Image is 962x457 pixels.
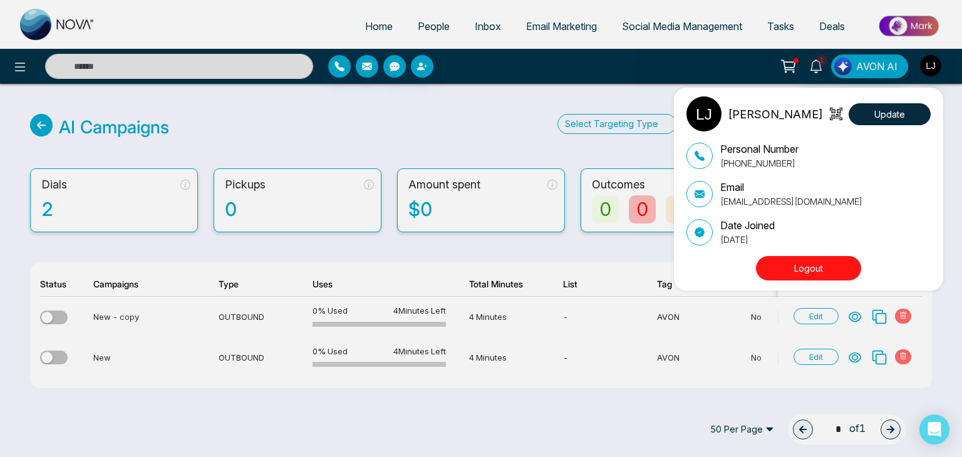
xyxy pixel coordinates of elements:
p: [EMAIL_ADDRESS][DOMAIN_NAME] [720,195,862,208]
button: Update [849,103,931,125]
p: Date Joined [720,218,775,233]
p: [PERSON_NAME] [728,106,823,123]
p: [PHONE_NUMBER] [720,157,799,170]
div: Open Intercom Messenger [919,414,949,444]
button: Logout [756,256,861,280]
p: Email [720,180,862,195]
p: [DATE] [720,233,775,246]
p: Personal Number [720,141,799,157]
